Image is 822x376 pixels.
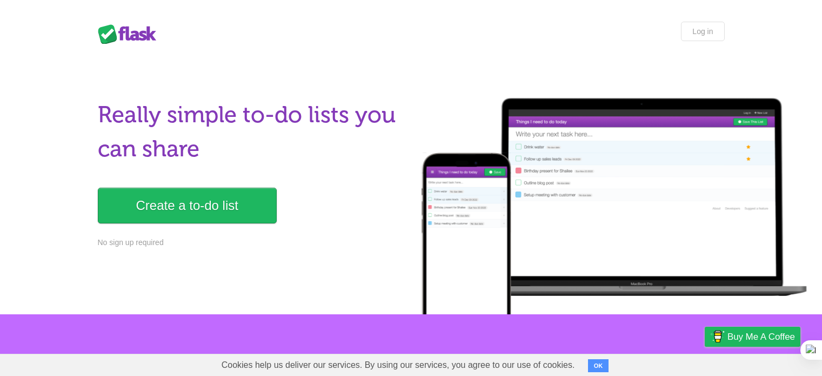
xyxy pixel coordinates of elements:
[98,98,405,166] h1: Really simple to-do lists you can share
[681,22,724,41] a: Log in
[710,327,725,346] img: Buy me a coffee
[98,188,277,223] a: Create a to-do list
[588,359,609,372] button: OK
[705,327,800,347] a: Buy me a coffee
[98,24,163,44] div: Flask Lists
[727,327,795,346] span: Buy me a coffee
[211,354,586,376] span: Cookies help us deliver our services. By using our services, you agree to our use of cookies.
[98,237,405,248] p: No sign up required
